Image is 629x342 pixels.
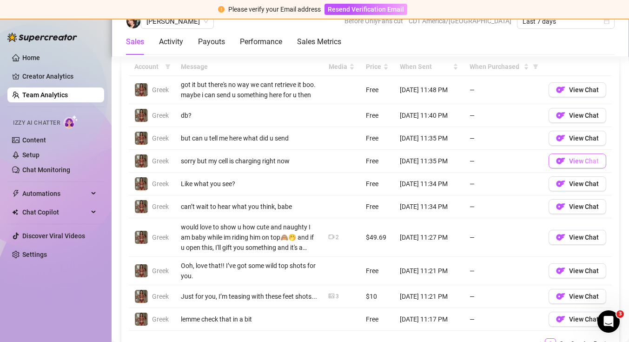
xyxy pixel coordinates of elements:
[569,267,599,275] span: View Chat
[394,76,464,104] td: [DATE] 11:48 PM
[556,85,565,94] img: OF
[22,151,40,159] a: Setup
[22,136,46,144] a: Content
[464,195,543,218] td: —
[7,33,77,42] img: logo-BBDzfeDw.svg
[464,58,543,76] th: When Purchased
[344,14,403,28] span: Before OnlyFans cut
[336,292,339,301] div: 3
[556,111,565,120] img: OF
[549,295,606,302] a: OFView Chat
[22,166,70,174] a: Chat Monitoring
[360,285,394,308] td: $10
[360,76,394,104] td: Free
[464,127,543,150] td: —
[556,156,565,166] img: OF
[181,201,318,212] div: can’t wait to hear what you think, babe
[549,114,606,121] a: OFView Chat
[175,58,323,76] th: Message
[531,60,540,74] span: filter
[556,179,565,188] img: OF
[549,289,606,304] button: OFView Chat
[152,234,169,241] span: Greek
[394,285,464,308] td: [DATE] 11:21 PM
[360,308,394,331] td: Free
[394,150,464,173] td: [DATE] 11:35 PM
[297,36,341,47] div: Sales Metrics
[549,131,606,146] button: OFView Chat
[152,112,169,119] span: Greek
[134,61,161,72] span: Account
[556,266,565,275] img: OF
[22,91,68,99] a: Team Analytics
[569,203,599,210] span: View Chat
[549,263,606,278] button: OFView Chat
[464,150,543,173] td: —
[464,257,543,285] td: —
[549,182,606,190] a: OFView Chat
[360,127,394,150] td: Free
[181,110,318,121] div: db?
[597,310,620,333] iframe: Intercom live chat
[126,14,140,28] img: MK Bautista
[549,176,606,191] button: OFView Chat
[135,109,148,122] img: Greek
[549,269,606,277] a: OFView Chat
[135,290,148,303] img: Greek
[400,61,451,72] span: When Sent
[556,315,565,324] img: OF
[159,36,183,47] div: Activity
[135,83,148,96] img: Greek
[152,293,169,300] span: Greek
[152,180,169,188] span: Greek
[135,231,148,244] img: Greek
[549,108,606,123] button: OFView Chat
[549,154,606,168] button: OFView Chat
[135,177,148,190] img: Greek
[569,112,599,119] span: View Chat
[135,154,148,168] img: Greek
[556,233,565,242] img: OF
[409,14,511,28] span: CDT America/[GEOGRAPHIC_DATA]
[549,236,606,243] a: OFView Chat
[464,218,543,257] td: —
[22,251,47,258] a: Settings
[198,36,225,47] div: Payouts
[394,195,464,218] td: [DATE] 11:34 PM
[360,104,394,127] td: Free
[360,257,394,285] td: Free
[181,314,318,324] div: lemme check that in a bit
[394,104,464,127] td: [DATE] 11:40 PM
[569,234,599,241] span: View Chat
[181,133,318,143] div: but can u tell me here what did u send
[549,205,606,213] a: OFView Chat
[152,157,169,165] span: Greek
[181,179,318,189] div: Like what you see?
[181,80,318,100] div: got it but there's no way we cant retrieve it boo. maybe i can send u something here for u then
[533,64,538,69] span: filter
[616,310,624,318] span: 3
[394,127,464,150] td: [DATE] 11:35 PM
[569,134,599,142] span: View Chat
[323,58,360,76] th: Media
[569,315,599,323] span: View Chat
[464,104,543,127] td: —
[181,156,318,166] div: sorry but my cell is charging right now
[329,234,334,240] span: video-camera
[569,180,599,188] span: View Chat
[523,14,609,28] span: Last 7 days
[22,205,88,220] span: Chat Copilot
[218,6,225,13] span: exclamation-circle
[181,291,318,302] div: Just for you, I’m teasing with these feet shots...
[152,315,169,323] span: Greek
[569,157,599,165] span: View Chat
[228,4,321,14] div: Please verify your Email address
[549,88,606,96] a: OFView Chat
[470,61,522,72] span: When Purchased
[152,203,169,210] span: Greek
[22,69,97,84] a: Creator Analytics
[394,173,464,195] td: [DATE] 11:34 PM
[126,36,144,47] div: Sales
[146,14,208,28] span: MK Bautista
[394,58,464,76] th: When Sent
